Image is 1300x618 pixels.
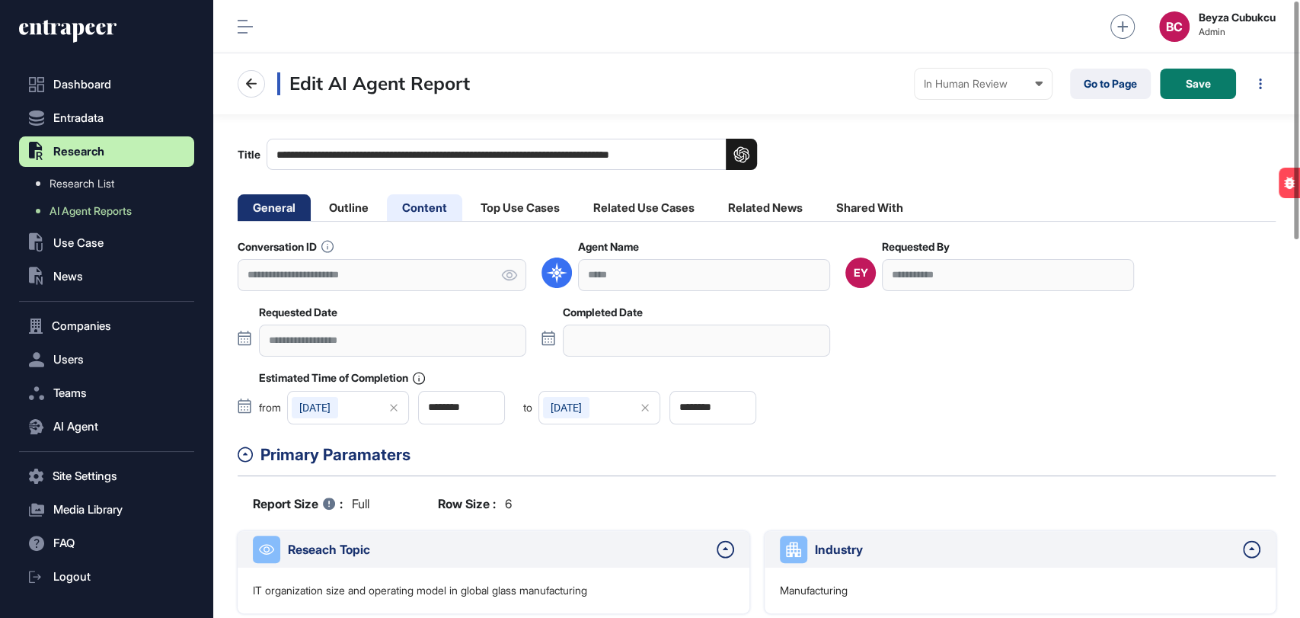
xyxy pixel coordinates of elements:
[19,528,194,559] button: FAQ
[314,194,384,221] li: Outline
[53,78,111,91] span: Dashboard
[53,354,84,366] span: Users
[53,146,104,158] span: Research
[1159,11,1190,42] button: BC
[53,112,104,124] span: Entradata
[53,271,83,283] span: News
[53,537,75,549] span: FAQ
[288,540,709,559] div: Reseach Topic
[1070,69,1151,99] a: Go to Page
[1199,11,1276,24] strong: Beyza Cubukcu
[924,78,1043,90] div: In Human Review
[19,103,194,133] button: Entradata
[1160,69,1236,99] button: Save
[259,372,425,385] label: Estimated Time of Completion
[238,240,334,253] label: Conversation ID
[52,320,111,332] span: Companies
[27,197,194,225] a: AI Agent Reports
[260,443,1276,467] div: Primary Paramaters
[821,194,918,221] li: Shared With
[19,228,194,258] button: Use Case
[438,495,512,513] div: 6
[238,194,311,221] li: General
[53,387,87,399] span: Teams
[19,136,194,167] button: Research
[53,504,123,516] span: Media Library
[53,470,117,482] span: Site Settings
[19,344,194,375] button: Users
[563,306,643,319] label: Completed Date
[19,411,194,442] button: AI Agent
[523,402,532,413] span: to
[259,306,337,319] label: Requested Date
[387,194,462,221] li: Content
[815,540,1236,559] div: Industry
[19,311,194,341] button: Companies
[882,241,950,253] label: Requested By
[1199,27,1276,37] span: Admin
[253,583,587,598] p: IT organization size and operating model in global glass manufacturing
[267,139,757,170] input: Title
[259,402,281,413] span: from
[19,378,194,408] button: Teams
[578,241,639,253] label: Agent Name
[238,139,757,170] label: Title
[53,237,104,249] span: Use Case
[713,194,818,221] li: Related News
[27,170,194,197] a: Research List
[277,72,470,95] h3: Edit AI Agent Report
[1186,78,1211,89] span: Save
[543,397,589,418] div: [DATE]
[19,495,194,525] button: Media Library
[253,495,369,513] div: full
[50,178,114,190] span: Research List
[50,205,132,217] span: AI Agent Reports
[292,397,338,418] div: [DATE]
[53,421,98,433] span: AI Agent
[19,261,194,292] button: News
[780,583,848,598] p: Manufacturing
[438,495,496,513] b: Row Size :
[19,69,194,100] a: Dashboard
[854,267,868,279] div: EY
[465,194,575,221] li: Top Use Cases
[19,562,194,592] a: Logout
[53,571,91,583] span: Logout
[19,461,194,492] button: Site Settings
[253,495,343,513] b: Report Size :
[578,194,710,221] li: Related Use Cases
